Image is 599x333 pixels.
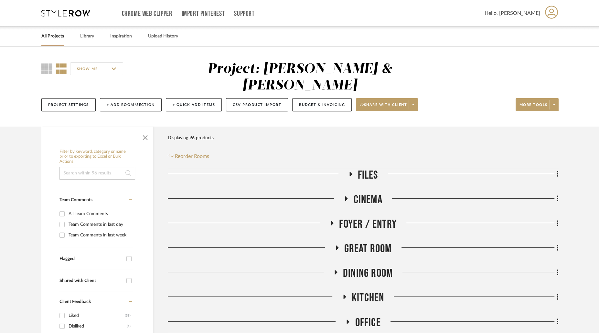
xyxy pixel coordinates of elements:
button: More tools [516,98,559,111]
button: Project Settings [41,98,96,111]
span: Reorder Rooms [175,152,209,160]
a: Support [234,11,254,16]
span: CINEMA [353,193,382,207]
a: Chrome Web Clipper [122,11,172,16]
button: Reorder Rooms [168,152,209,160]
span: Kitchen [352,291,384,305]
div: Team Comments in last week [69,230,131,240]
button: Close [139,130,152,143]
span: Foyer / Entry [339,217,397,231]
div: Team Comments in last day [69,219,131,230]
span: Hello, [PERSON_NAME] [485,9,540,17]
span: More tools [519,102,548,112]
button: Budget & Invoicing [292,98,352,111]
span: Office [355,316,380,330]
a: Import Pinterest [181,11,225,16]
h6: Filter by keyword, category or name prior to exporting to Excel or Bulk Actions [59,149,135,164]
div: (1) [127,321,131,331]
div: Flagged [59,256,123,262]
div: Liked [69,310,125,321]
a: All Projects [41,32,64,41]
div: (39) [125,310,131,321]
a: Upload History [148,32,178,41]
span: Great Room [344,242,392,256]
input: Search within 96 results [59,167,135,180]
button: Share with client [356,98,418,111]
span: Client Feedback [59,299,91,304]
span: Share with client [360,102,407,112]
div: Project: [PERSON_NAME] & [PERSON_NAME] [208,62,392,92]
div: Shared with Client [59,278,123,284]
a: Inspiration [110,32,132,41]
button: + Add Room/Section [100,98,162,111]
span: FILES [358,168,378,182]
button: + Quick Add Items [166,98,222,111]
a: Library [80,32,94,41]
button: CSV Product Import [226,98,288,111]
div: Disliked [69,321,127,331]
span: Team Comments [59,198,92,202]
span: Dining Room [343,266,393,280]
div: Displaying 96 products [168,131,214,144]
div: All Team Comments [69,209,131,219]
